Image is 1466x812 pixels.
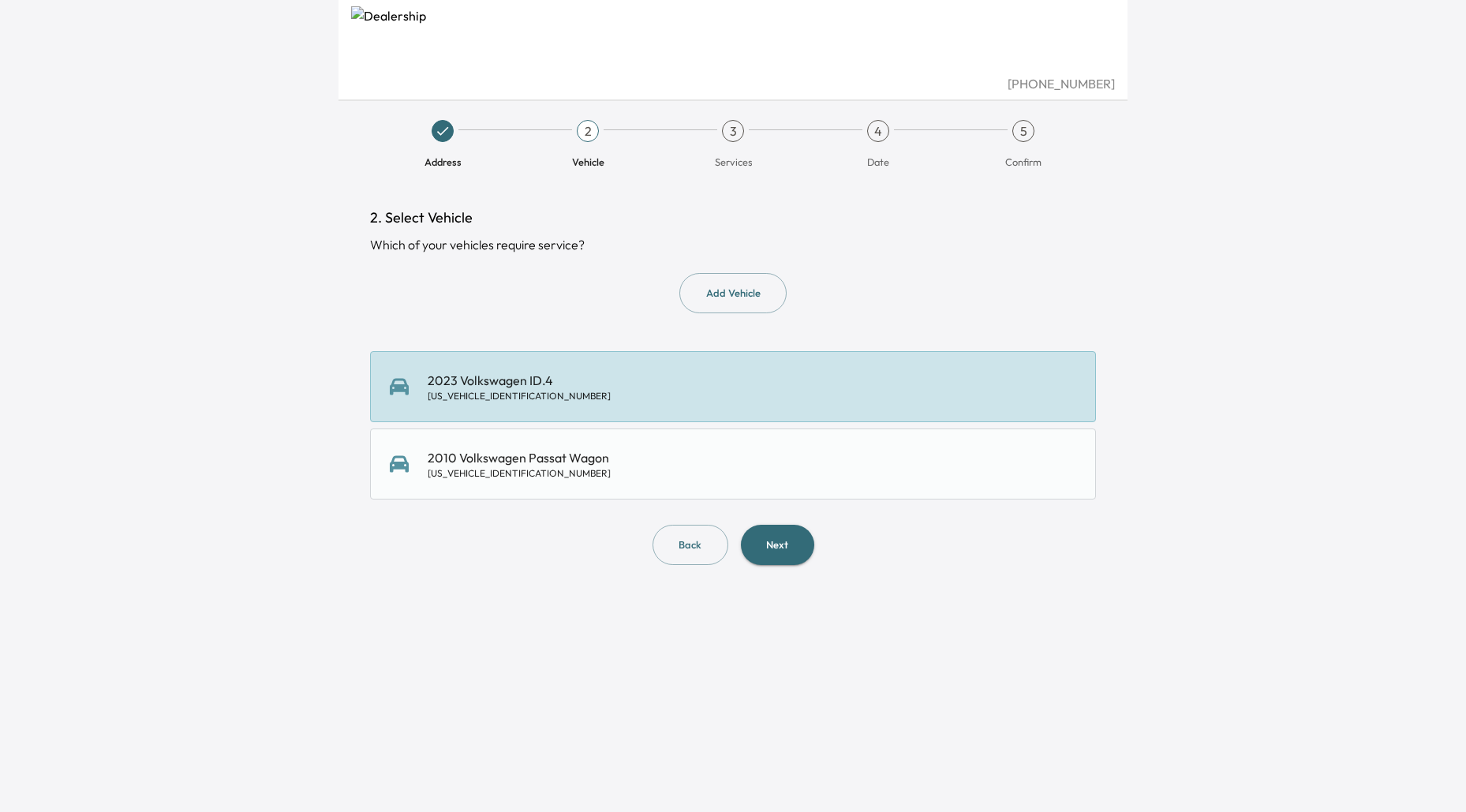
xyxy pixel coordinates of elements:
button: Next [741,525,814,565]
div: [PHONE_NUMBER] [351,74,1115,93]
div: 4 [867,120,889,142]
span: Services [715,155,752,169]
div: Which of your vehicles require service? [370,235,1096,254]
button: Back [653,525,728,565]
span: Confirm [1005,155,1042,169]
button: Add Vehicle [679,273,787,313]
div: 2 [577,120,599,142]
div: [US_VEHICLE_IDENTIFICATION_NUMBER] [428,390,611,402]
div: 5 [1012,120,1034,142]
div: [US_VEHICLE_IDENTIFICATION_NUMBER] [428,467,611,480]
span: Address [424,155,462,169]
div: 3 [722,120,744,142]
div: 2010 Volkswagen Passat Wagon [428,448,611,480]
h1: 2. Select Vehicle [370,207,1096,229]
span: Date [867,155,889,169]
span: Vehicle [572,155,604,169]
div: 2023 Volkswagen ID.4 [428,371,611,402]
img: Dealership [351,6,1115,74]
